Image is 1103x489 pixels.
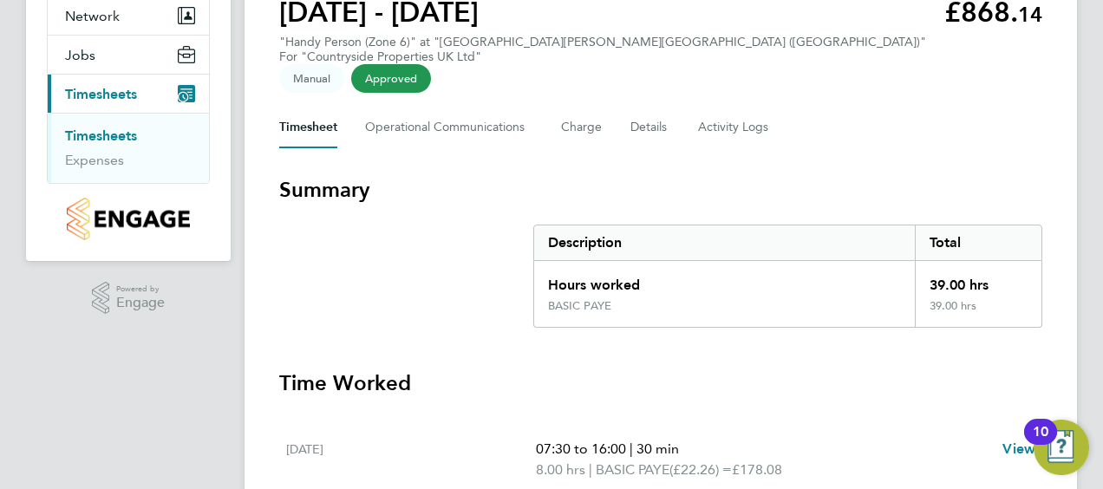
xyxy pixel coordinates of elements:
[533,225,1042,328] div: Summary
[534,225,915,260] div: Description
[1002,440,1035,457] span: View
[1018,2,1042,27] span: 14
[279,369,1042,397] h3: Time Worked
[67,198,189,240] img: countryside-properties-logo-retina.png
[536,461,585,478] span: 8.00 hrs
[65,127,137,144] a: Timesheets
[48,75,209,113] button: Timesheets
[65,8,120,24] span: Network
[915,225,1041,260] div: Total
[48,36,209,74] button: Jobs
[65,86,137,102] span: Timesheets
[279,64,344,93] span: This timesheet was manually created.
[1034,420,1089,475] button: Open Resource Center, 10 new notifications
[596,460,669,480] span: BASIC PAYE
[534,261,915,299] div: Hours worked
[561,107,603,148] button: Charge
[536,440,626,457] span: 07:30 to 16:00
[589,461,592,478] span: |
[279,35,926,64] div: "Handy Person (Zone 6)" at "[GEOGRAPHIC_DATA][PERSON_NAME][GEOGRAPHIC_DATA] ([GEOGRAPHIC_DATA])"
[92,282,166,315] a: Powered byEngage
[279,176,1042,204] h3: Summary
[1002,439,1035,460] a: View
[65,47,95,63] span: Jobs
[286,439,536,480] div: [DATE]
[279,49,926,64] div: For "Countryside Properties UK Ltd"
[548,299,611,313] div: BASIC PAYE
[279,107,337,148] button: Timesheet
[636,440,679,457] span: 30 min
[47,198,210,240] a: Go to home page
[116,296,165,310] span: Engage
[732,461,782,478] span: £178.08
[915,299,1041,327] div: 39.00 hrs
[630,107,670,148] button: Details
[48,113,209,183] div: Timesheets
[1033,432,1048,454] div: 10
[365,107,533,148] button: Operational Communications
[698,107,771,148] button: Activity Logs
[669,461,732,478] span: (£22.26) =
[630,440,633,457] span: |
[915,261,1041,299] div: 39.00 hrs
[116,282,165,297] span: Powered by
[351,64,431,93] span: This timesheet has been approved.
[65,152,124,168] a: Expenses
